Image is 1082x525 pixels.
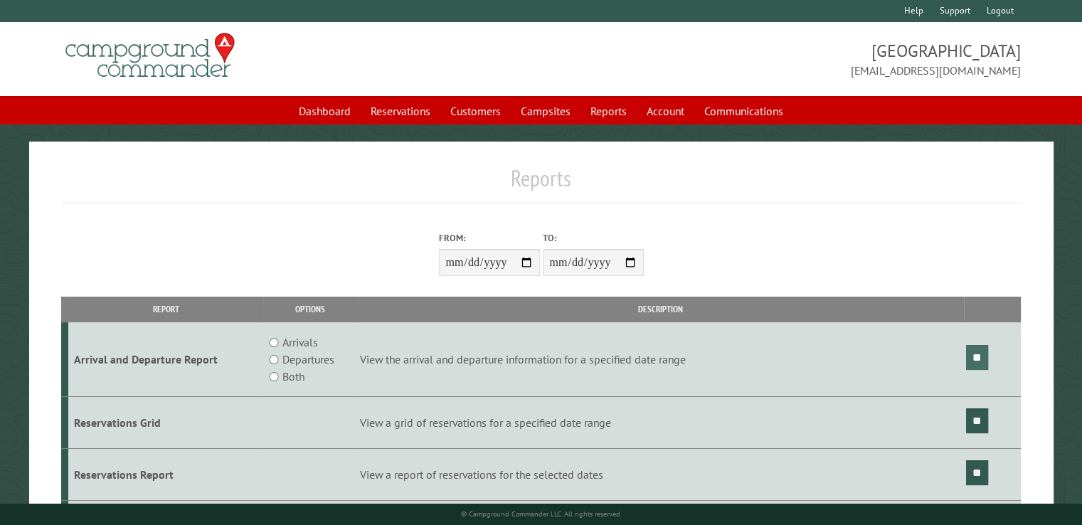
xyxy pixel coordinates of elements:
[358,448,964,500] td: View a report of reservations for the selected dates
[68,397,263,449] td: Reservations Grid
[263,297,358,322] th: Options
[362,97,439,124] a: Reservations
[638,97,693,124] a: Account
[461,509,622,519] small: © Campground Commander LLC. All rights reserved.
[512,97,579,124] a: Campsites
[358,322,964,397] td: View the arrival and departure information for a specified date range
[61,28,239,83] img: Campground Commander
[582,97,635,124] a: Reports
[282,334,318,351] label: Arrivals
[68,297,263,322] th: Report
[61,164,1021,203] h1: Reports
[442,97,509,124] a: Customers
[358,297,964,322] th: Description
[439,231,540,245] label: From:
[290,97,359,124] a: Dashboard
[68,322,263,397] td: Arrival and Departure Report
[541,39,1021,79] span: [GEOGRAPHIC_DATA] [EMAIL_ADDRESS][DOMAIN_NAME]
[282,351,334,368] label: Departures
[68,448,263,500] td: Reservations Report
[358,397,964,449] td: View a grid of reservations for a specified date range
[696,97,792,124] a: Communications
[543,231,644,245] label: To:
[282,368,304,385] label: Both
